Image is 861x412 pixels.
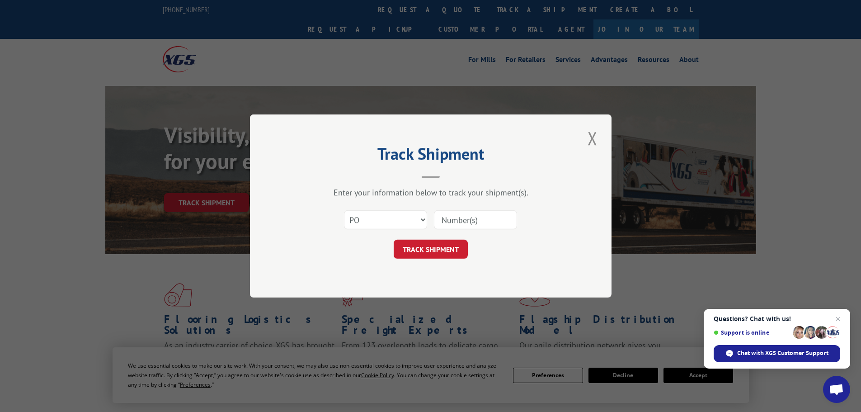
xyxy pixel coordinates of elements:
[714,345,840,362] span: Chat with XGS Customer Support
[737,349,828,357] span: Chat with XGS Customer Support
[585,126,600,151] button: Close modal
[295,147,566,165] h2: Track Shipment
[394,240,468,259] button: TRACK SHIPMENT
[434,210,517,229] input: Number(s)
[295,187,566,198] div: Enter your information below to track your shipment(s).
[823,376,850,403] a: Open chat
[714,315,840,322] span: Questions? Chat with us!
[714,329,790,336] span: Support is online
